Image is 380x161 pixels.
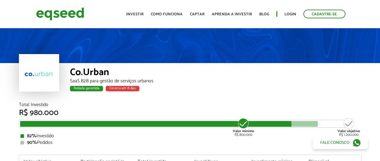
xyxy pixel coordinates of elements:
[338,117,360,137] div: R$ 1.200.000
[212,12,252,16] a: Aprenda a investir
[303,10,345,18] a: Cadastre-se
[232,117,255,137] div: R$ 800.000
[106,86,139,91] div: Encerra em 8 dias
[233,128,254,134] strong: Valor mínimo
[20,134,360,138] div: Investido
[313,136,368,149] a: Fale conosco
[19,102,361,107] div: Total Investido
[19,109,361,117] div: R$ 980.000
[36,6,84,22] img: EqSeed
[126,12,144,16] a: Investir
[27,132,36,140] strong: 82%
[338,128,360,134] strong: Valor objetivo
[70,86,103,91] div: Rodada garantida
[284,12,296,16] a: Login
[151,12,183,16] a: Como funciona
[70,68,361,79] div: Co.Urban
[70,79,361,84] div: SaaS B2B para gestão de serviços urbanos
[20,140,360,145] div: Pedidos
[190,12,205,16] a: Captar
[259,12,269,16] a: Blog
[27,138,37,147] strong: 90%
